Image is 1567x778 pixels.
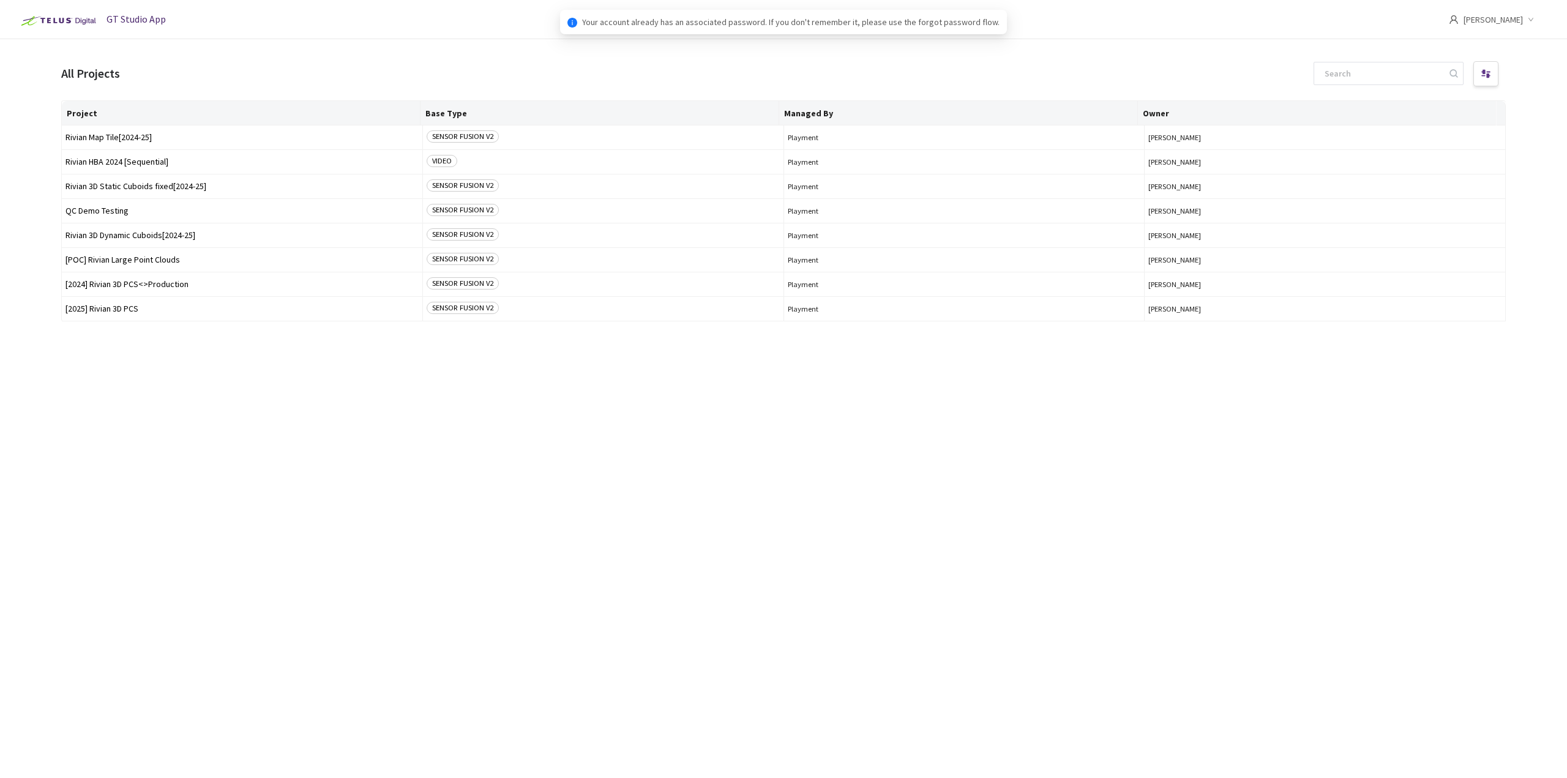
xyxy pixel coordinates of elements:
[65,231,419,240] span: Rivian 3D Dynamic Cuboids[2024-25]
[65,182,419,191] span: Rivian 3D Static Cuboids fixed[2024-25]
[427,302,499,314] span: SENSOR FUSION V2
[61,64,120,83] div: All Projects
[65,206,419,215] span: QC Demo Testing
[1148,280,1502,289] button: [PERSON_NAME]
[788,255,1141,264] span: Playment
[1148,231,1502,240] button: [PERSON_NAME]
[567,18,577,28] span: info-circle
[788,280,1141,289] span: Playment
[65,255,419,264] span: [POC] Rivian Large Point Clouds
[779,101,1138,125] th: Managed By
[427,228,499,241] span: SENSOR FUSION V2
[788,157,1141,166] span: Playment
[1148,255,1502,264] button: [PERSON_NAME]
[1138,101,1497,125] th: Owner
[582,15,1000,29] span: Your account already has an associated password. If you don't remember it, please use the forgot ...
[65,304,419,313] span: [2025] Rivian 3D PCS
[107,13,166,25] span: GT Studio App
[62,101,421,125] th: Project
[65,280,419,289] span: [2024] Rivian 3D PCS<>Production
[1148,304,1502,313] button: [PERSON_NAME]
[427,179,499,192] span: SENSOR FUSION V2
[788,304,1141,313] span: Playment
[427,253,499,265] span: SENSOR FUSION V2
[1148,182,1502,191] button: [PERSON_NAME]
[1317,62,1448,84] input: Search
[1449,15,1459,24] span: user
[1148,133,1502,142] button: [PERSON_NAME]
[788,182,1141,191] span: Playment
[427,204,499,216] span: SENSOR FUSION V2
[15,11,100,31] img: Telus
[1148,206,1502,215] button: [PERSON_NAME]
[65,157,419,166] span: Rivian HBA 2024 [Sequential]
[427,277,499,290] span: SENSOR FUSION V2
[788,133,1141,142] span: Playment
[788,206,1141,215] span: Playment
[788,231,1141,240] span: Playment
[65,133,419,142] span: Rivian Map Tile[2024-25]
[1148,157,1502,166] button: [PERSON_NAME]
[421,101,779,125] th: Base Type
[427,130,499,143] span: SENSOR FUSION V2
[1528,17,1534,23] span: down
[427,155,457,167] span: VIDEO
